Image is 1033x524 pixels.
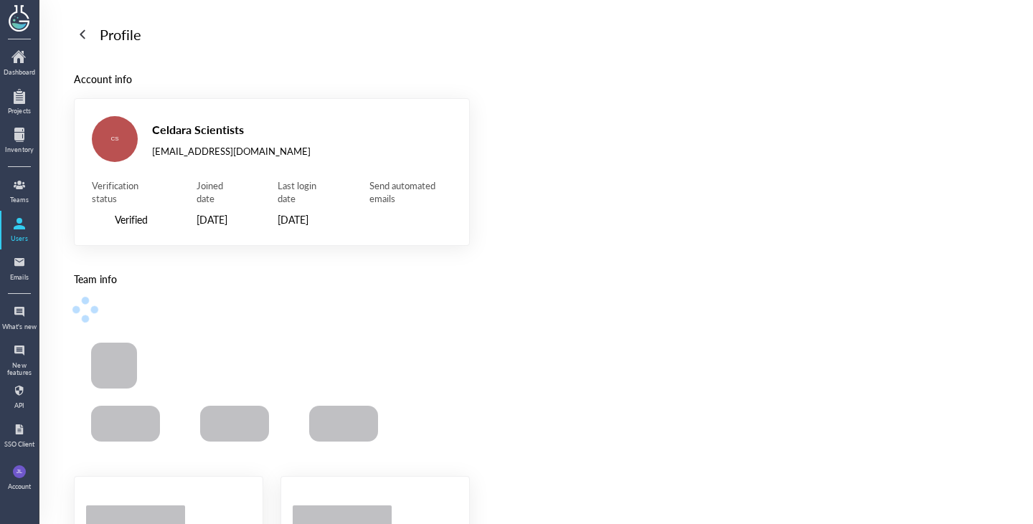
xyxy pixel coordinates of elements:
div: Teams [1,196,37,204]
div: Inventory [1,146,37,153]
a: SSO Client [1,418,37,454]
a: Users [1,212,37,248]
div: Users [1,235,37,242]
a: Profile [74,23,141,46]
div: Dashboard [1,69,37,76]
a: Teams [1,173,37,209]
div: Joined date [197,179,237,205]
div: Emails [1,274,37,281]
a: Emails [1,251,37,287]
div: [DATE] [197,211,237,228]
div: Send automated emails [369,179,452,205]
a: Projects [1,85,37,120]
div: API [1,402,37,409]
div: Verification status [92,179,156,205]
a: Inventory [1,123,37,159]
div: Account [8,483,31,490]
div: New features [1,362,37,377]
span: CS [110,116,118,162]
div: Verified [115,211,148,228]
div: [EMAIL_ADDRESS][DOMAIN_NAME] [152,145,311,158]
a: API [1,379,37,415]
span: JL [16,465,22,478]
div: Last login date [278,179,329,205]
div: Account info [74,71,470,87]
a: New features [1,339,37,376]
div: Projects [1,108,37,115]
div: Profile [100,23,141,46]
div: What's new [1,323,37,330]
div: Team info [74,271,470,287]
div: SSO Client [1,441,37,448]
a: Dashboard [1,46,37,82]
div: [DATE] [278,211,329,228]
div: Celdara Scientists [152,120,311,139]
a: What's new [1,300,37,336]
